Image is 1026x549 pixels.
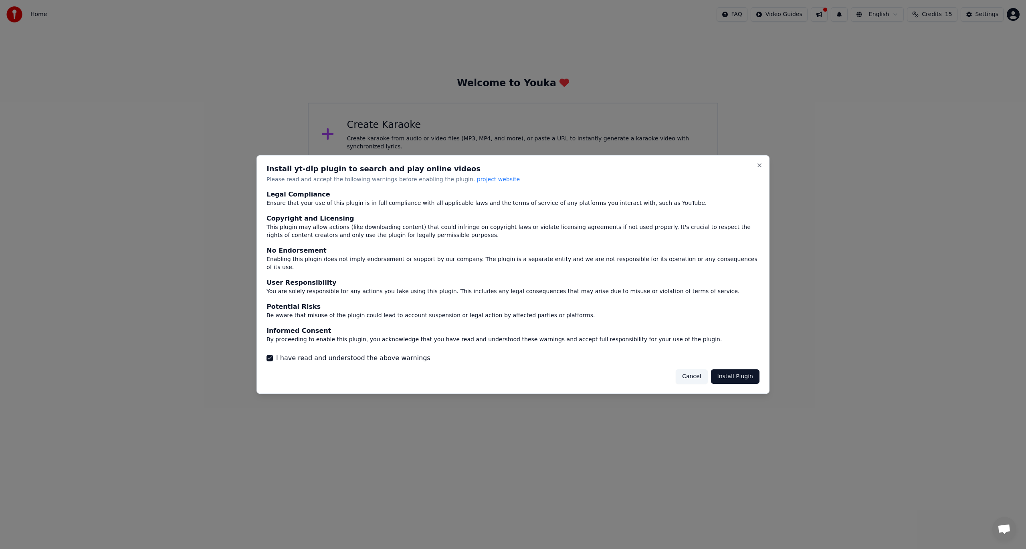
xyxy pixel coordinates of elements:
div: User Responsibility [267,278,759,288]
div: Enabling this plugin does not imply endorsement or support by our company. The plugin is a separa... [267,256,759,272]
label: I have read and understood the above warnings [276,353,430,363]
span: project website [477,176,520,182]
p: Please read and accept the following warnings before enabling the plugin. [267,176,759,184]
div: Informed Consent [267,326,759,336]
button: Install Plugin [711,369,759,384]
div: Be aware that misuse of the plugin could lead to account suspension or legal action by affected p... [267,312,759,320]
h2: Install yt-dlp plugin to search and play online videos [267,165,759,172]
div: By proceeding to enable this plugin, you acknowledge that you have read and understood these warn... [267,336,759,344]
div: This plugin may allow actions (like downloading content) that could infringe on copyright laws or... [267,224,759,240]
div: Legal Compliance [267,190,759,200]
div: Ensure that your use of this plugin is in full compliance with all applicable laws and the terms ... [267,200,759,208]
div: Potential Risks [267,302,759,312]
button: Cancel [676,369,707,384]
div: Copyright and Licensing [267,214,759,224]
div: You are solely responsible for any actions you take using this plugin. This includes any legal co... [267,288,759,296]
div: No Endorsement [267,246,759,256]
